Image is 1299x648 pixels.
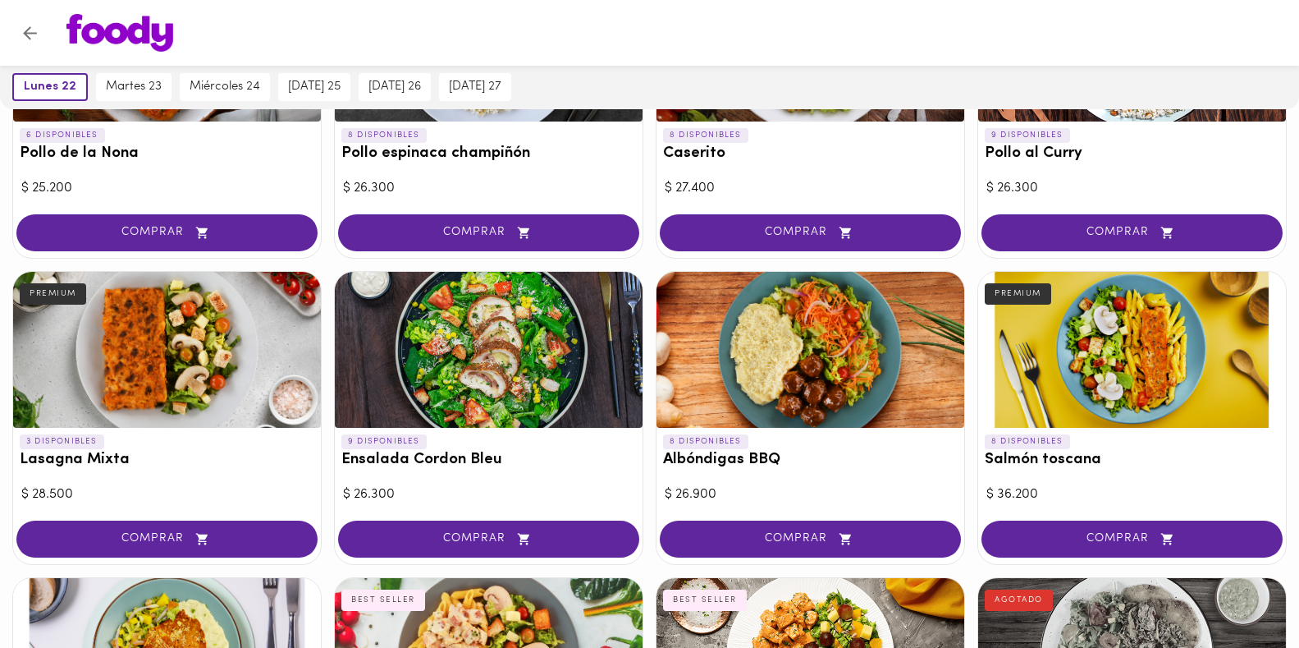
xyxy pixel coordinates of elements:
[439,73,511,101] button: [DATE] 27
[16,521,318,558] button: COMPRAR
[288,80,341,94] span: [DATE] 25
[37,532,297,546] span: COMPRAR
[985,590,1053,611] div: AGOTADO
[96,73,172,101] button: martes 23
[978,272,1286,428] div: Salmón toscana
[106,80,162,94] span: martes 23
[985,145,1279,163] h3: Pollo al Curry
[278,73,350,101] button: [DATE] 25
[20,145,314,163] h3: Pollo de la Nona
[985,283,1051,305] div: PREMIUM
[981,521,1283,558] button: COMPRAR
[343,179,634,198] div: $ 26.300
[10,13,50,53] button: Volver
[665,485,956,504] div: $ 26.900
[190,80,260,94] span: miércoles 24
[660,214,961,251] button: COMPRAR
[359,532,619,546] span: COMPRAR
[341,128,427,143] p: 8 DISPONIBLES
[663,434,748,449] p: 8 DISPONIBLES
[20,283,86,305] div: PREMIUM
[341,434,427,449] p: 9 DISPONIBLES
[20,434,104,449] p: 3 DISPONIBLES
[663,452,958,469] h3: Albóndigas BBQ
[359,73,431,101] button: [DATE] 26
[21,485,313,504] div: $ 28.500
[24,80,76,94] span: lunes 22
[21,179,313,198] div: $ 25.200
[341,145,636,163] h3: Pollo espinaca champiñón
[985,452,1279,469] h3: Salmón toscana
[1002,226,1262,240] span: COMPRAR
[665,179,956,198] div: $ 27.400
[338,521,639,558] button: COMPRAR
[660,521,961,558] button: COMPRAR
[449,80,501,94] span: [DATE] 27
[985,434,1070,449] p: 8 DISPONIBLES
[359,226,619,240] span: COMPRAR
[368,80,421,94] span: [DATE] 26
[20,128,105,143] p: 6 DISPONIBLES
[341,452,636,469] h3: Ensalada Cordon Bleu
[338,214,639,251] button: COMPRAR
[985,128,1070,143] p: 9 DISPONIBLES
[663,145,958,163] h3: Caserito
[1204,553,1283,632] iframe: Messagebird Livechat Widget
[343,485,634,504] div: $ 26.300
[335,272,643,428] div: Ensalada Cordon Bleu
[981,214,1283,251] button: COMPRAR
[66,14,173,52] img: logo.png
[656,272,964,428] div: Albóndigas BBQ
[680,226,940,240] span: COMPRAR
[680,532,940,546] span: COMPRAR
[20,452,314,469] h3: Lasagna Mixta
[986,485,1278,504] div: $ 36.200
[986,179,1278,198] div: $ 26.300
[13,272,321,428] div: Lasagna Mixta
[341,590,425,611] div: BEST SELLER
[16,214,318,251] button: COMPRAR
[663,128,748,143] p: 8 DISPONIBLES
[180,73,270,101] button: miércoles 24
[1002,532,1262,546] span: COMPRAR
[663,590,747,611] div: BEST SELLER
[37,226,297,240] span: COMPRAR
[12,73,88,101] button: lunes 22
